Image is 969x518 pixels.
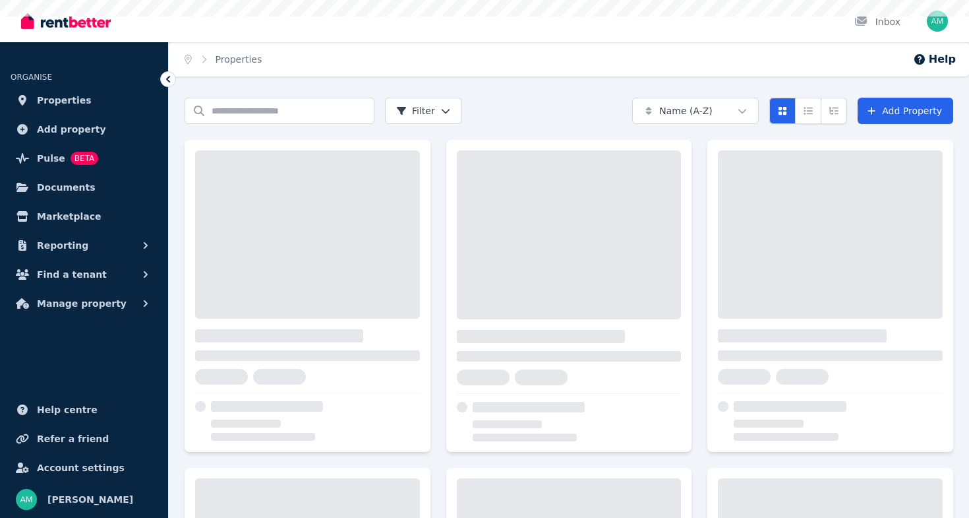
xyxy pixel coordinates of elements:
[37,92,92,108] span: Properties
[16,489,37,510] img: Allison Marrill
[11,455,158,481] a: Account settings
[11,397,158,423] a: Help centre
[858,98,953,124] a: Add Property
[396,104,435,117] span: Filter
[37,150,65,166] span: Pulse
[169,42,278,77] nav: Breadcrumb
[769,98,847,124] div: View options
[11,116,158,143] a: Add property
[11,174,158,201] a: Documents
[632,98,759,124] button: Name (A-Z)
[795,98,821,124] button: Compact list view
[37,402,98,418] span: Help centre
[11,261,158,288] button: Find a tenant
[913,51,956,67] button: Help
[11,290,158,317] button: Manage property
[385,98,462,124] button: Filter
[659,104,713,117] span: Name (A-Z)
[37,179,96,195] span: Documents
[927,11,948,32] img: Allison Marrill
[37,209,101,224] span: Marketplace
[821,98,847,124] button: Expanded list view
[11,145,158,172] a: PulseBETA
[37,431,109,447] span: Refer a friend
[47,492,133,507] span: [PERSON_NAME]
[37,238,88,253] span: Reporting
[11,87,158,113] a: Properties
[11,232,158,259] button: Reporting
[37,121,106,137] span: Add property
[37,296,127,311] span: Manage property
[854,15,900,28] div: Inbox
[11,203,158,230] a: Marketplace
[11,73,52,82] span: ORGANISE
[216,54,262,65] a: Properties
[37,267,107,282] span: Find a tenant
[37,460,125,476] span: Account settings
[21,11,111,31] img: RentBetter
[71,152,98,165] span: BETA
[769,98,796,124] button: Card view
[11,426,158,452] a: Refer a friend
